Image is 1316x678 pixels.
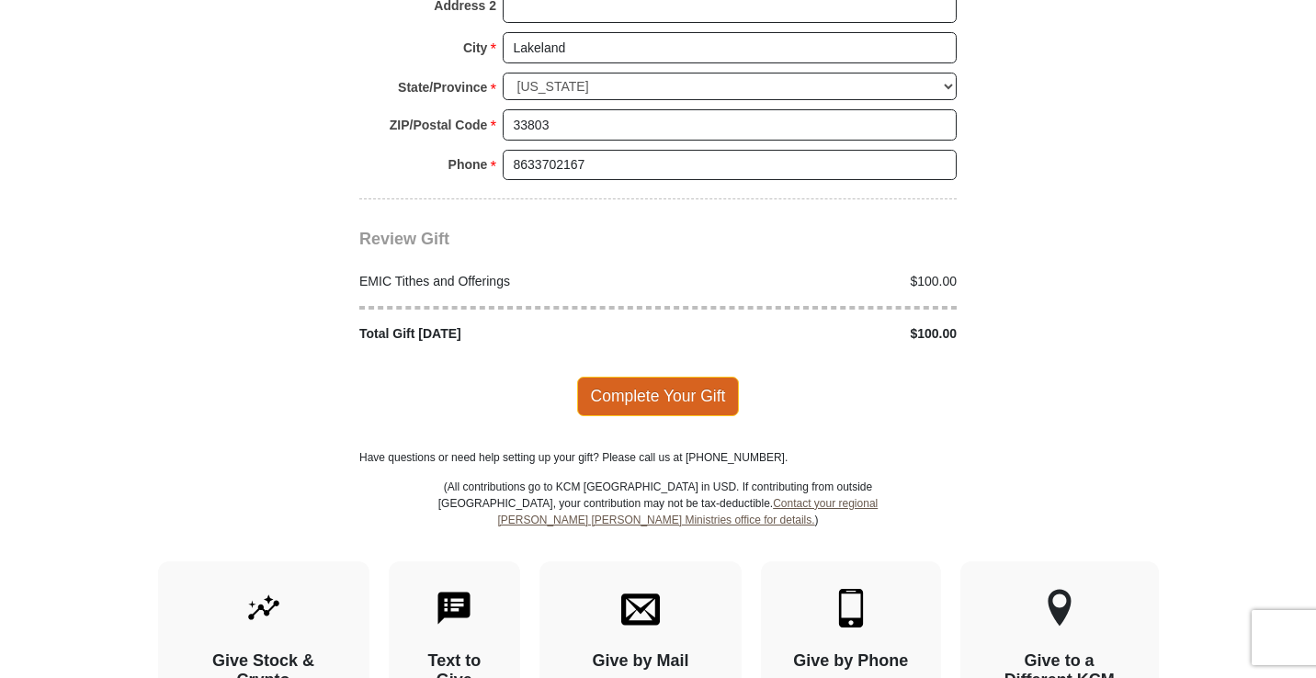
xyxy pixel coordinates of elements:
[497,497,878,526] a: Contact your regional [PERSON_NAME] [PERSON_NAME] Ministries office for details.
[1047,589,1072,627] img: other-region
[350,324,659,344] div: Total Gift [DATE]
[437,479,879,561] p: (All contributions go to KCM [GEOGRAPHIC_DATA] in USD. If contributing from outside [GEOGRAPHIC_D...
[621,589,660,627] img: envelope.svg
[793,651,909,672] h4: Give by Phone
[390,112,488,138] strong: ZIP/Postal Code
[398,74,487,100] strong: State/Province
[435,589,473,627] img: text-to-give.svg
[832,589,870,627] img: mobile.svg
[359,449,957,466] p: Have questions or need help setting up your gift? Please call us at [PHONE_NUMBER].
[350,272,659,291] div: EMIC Tithes and Offerings
[359,230,449,248] span: Review Gift
[448,152,488,177] strong: Phone
[658,324,967,344] div: $100.00
[244,589,283,627] img: give-by-stock.svg
[658,272,967,291] div: $100.00
[572,651,709,672] h4: Give by Mail
[463,35,487,61] strong: City
[577,377,740,415] span: Complete Your Gift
